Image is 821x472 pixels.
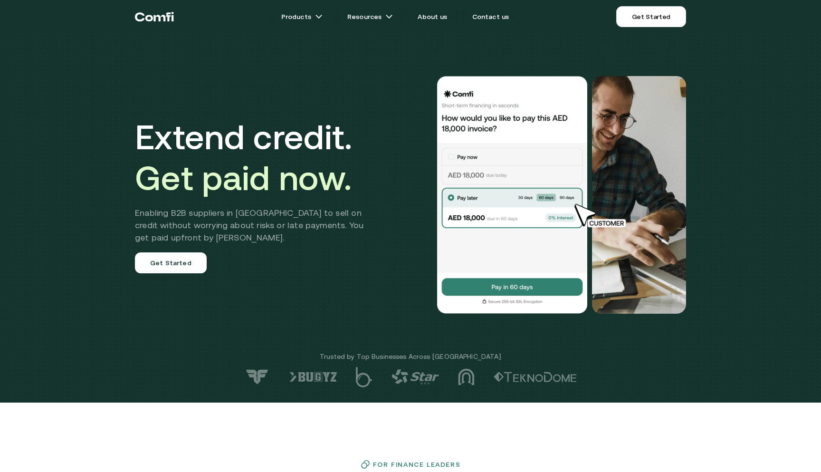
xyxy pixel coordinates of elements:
[336,7,404,26] a: Resourcesarrow icons
[385,13,393,20] img: arrow icons
[567,202,637,229] img: cursor
[616,6,686,27] a: Get Started
[270,7,334,26] a: Productsarrow icons
[361,460,370,469] img: finance
[458,368,475,385] img: logo-3
[135,2,174,31] a: Return to the top of the Comfi home page
[461,7,521,26] a: Contact us
[135,116,378,198] h1: Extend credit.
[356,367,372,387] img: logo-5
[135,158,352,197] span: Get paid now.
[135,207,378,244] h2: Enabling B2B suppliers in [GEOGRAPHIC_DATA] to sell on credit without worrying about risks or lat...
[244,369,270,385] img: logo-7
[289,372,337,382] img: logo-6
[436,76,588,314] img: Would you like to pay this AED 18,000.00 invoice?
[592,76,686,314] img: Would you like to pay this AED 18,000.00 invoice?
[406,7,458,26] a: About us
[494,372,577,382] img: logo-2
[373,461,460,468] h3: For Finance Leaders
[391,369,439,385] img: logo-4
[135,252,207,273] a: Get Started
[315,13,323,20] img: arrow icons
